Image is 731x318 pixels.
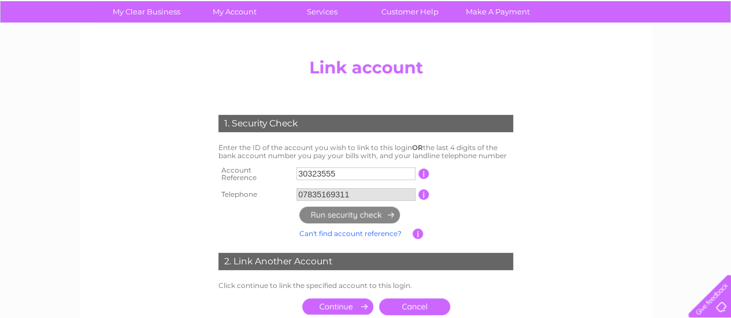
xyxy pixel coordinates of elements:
input: Information [413,229,424,239]
div: Clear Business is a trading name of Verastar Limited (registered in [GEOGRAPHIC_DATA] No. 3667643... [93,6,639,56]
a: My Account [187,1,282,23]
th: Telephone [216,185,294,204]
img: logo.png [25,30,84,65]
a: Cancel [379,298,450,315]
td: Click continue to link the specified account to this login. [216,279,516,293]
a: Energy [556,49,582,58]
a: Customer Help [362,1,458,23]
a: Can't find account reference? [299,229,402,238]
th: Account Reference [216,163,294,186]
div: 1. Security Check [218,115,513,132]
a: Contact [654,49,682,58]
a: Telecoms [589,49,624,58]
a: Services [274,1,370,23]
input: Submit [302,298,373,315]
input: Information [418,169,429,179]
a: Log out [693,49,720,58]
td: Enter the ID of the account you wish to link to this login the last 4 digits of the bank account ... [216,141,516,163]
div: 2. Link Another Account [218,253,513,270]
b: OR [412,143,423,152]
a: 0333 014 3131 [513,6,593,20]
a: Blog [630,49,647,58]
a: Water [528,49,550,58]
input: Information [418,189,429,200]
a: Make A Payment [450,1,546,23]
a: My Clear Business [99,1,194,23]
